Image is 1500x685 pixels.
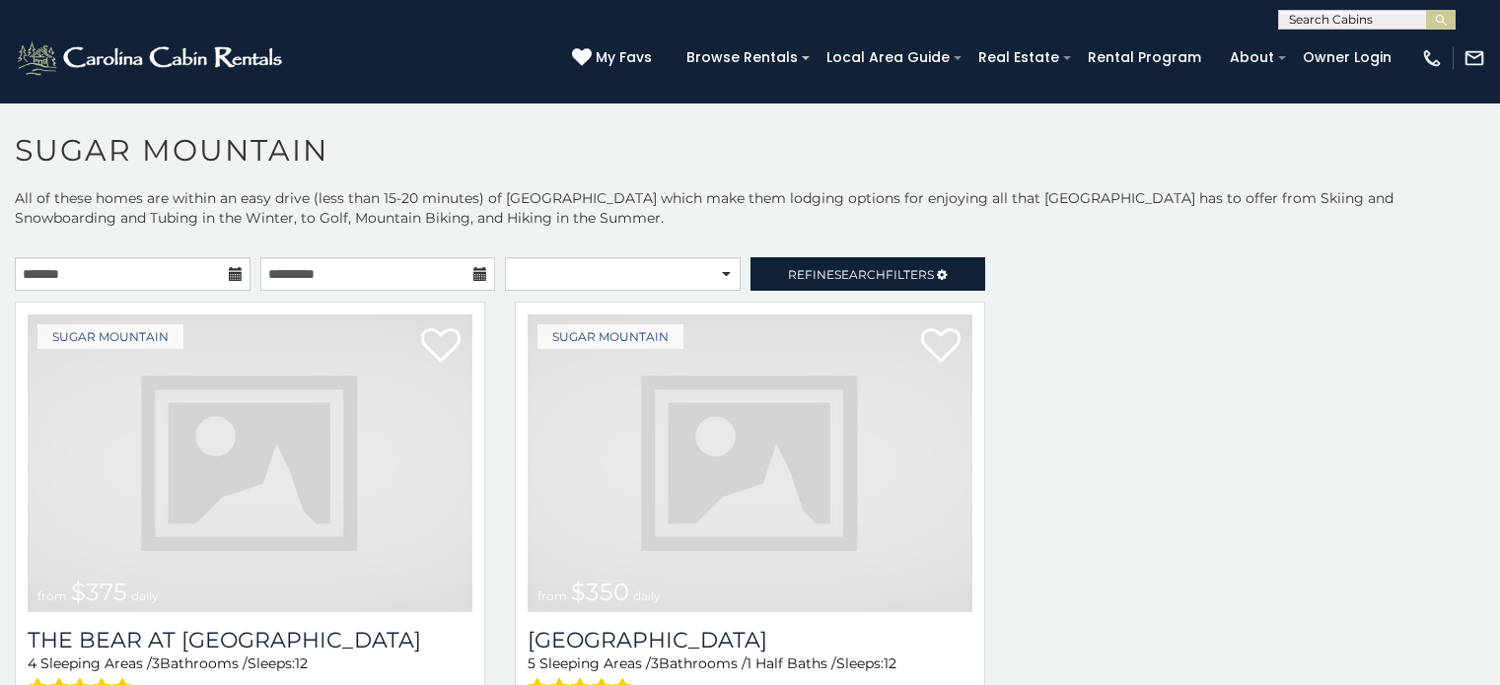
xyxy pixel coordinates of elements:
a: Local Area Guide [817,42,960,73]
span: daily [131,588,159,603]
a: My Favs [572,47,657,69]
span: from [537,588,567,603]
h3: Grouse Moor Lodge [528,627,972,653]
img: dummy-image.jpg [528,314,972,612]
a: About [1220,42,1284,73]
img: phone-regular-white.png [1421,47,1443,69]
a: Owner Login [1293,42,1401,73]
a: Sugar Mountain [37,324,183,349]
span: 3 [152,654,160,672]
span: Search [834,267,886,282]
span: Refine Filters [788,267,934,282]
a: Rental Program [1078,42,1211,73]
span: My Favs [596,47,652,68]
span: $350 [571,578,629,606]
h3: The Bear At Sugar Mountain [28,627,472,653]
a: Real Estate [968,42,1069,73]
a: from $350 daily [528,314,972,612]
span: 12 [884,654,896,672]
a: Add to favorites [921,326,961,368]
span: 4 [28,654,36,672]
a: Add to favorites [421,326,461,368]
img: White-1-2.png [15,38,288,78]
span: daily [633,588,661,603]
img: mail-regular-white.png [1464,47,1485,69]
img: dummy-image.jpg [28,314,472,612]
a: The Bear At [GEOGRAPHIC_DATA] [28,627,472,653]
span: $375 [71,578,127,606]
span: from [37,588,67,603]
a: [GEOGRAPHIC_DATA] [528,627,972,653]
span: 12 [295,654,308,672]
a: RefineSearchFilters [750,257,986,291]
span: 3 [651,654,659,672]
a: Sugar Mountain [537,324,683,349]
span: 1 Half Baths / [747,654,836,672]
a: Browse Rentals [677,42,808,73]
a: from $375 daily [28,314,472,612]
span: 5 [528,654,536,672]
